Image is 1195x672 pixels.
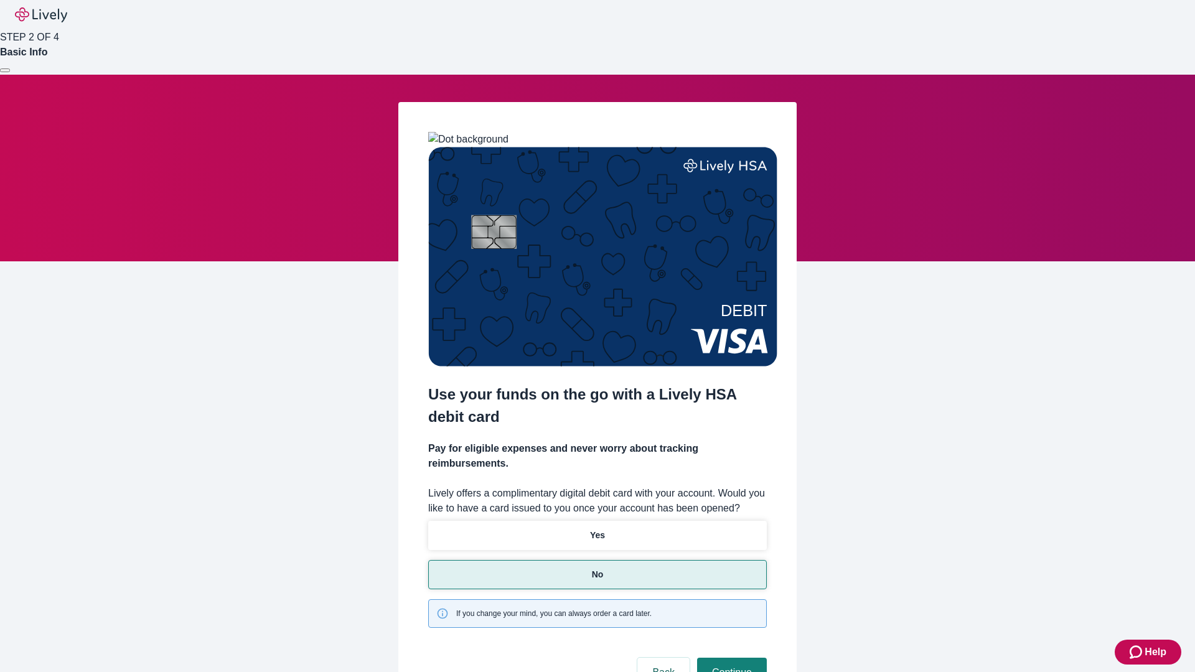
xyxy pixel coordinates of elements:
svg: Zendesk support icon [1130,645,1145,660]
p: No [592,568,604,581]
h2: Use your funds on the go with a Lively HSA debit card [428,383,767,428]
img: Lively [15,7,67,22]
img: Debit card [428,147,777,366]
span: Help [1145,645,1166,660]
h4: Pay for eligible expenses and never worry about tracking reimbursements. [428,441,767,471]
label: Lively offers a complimentary digital debit card with your account. Would you like to have a card... [428,486,767,516]
button: Zendesk support iconHelp [1115,640,1181,665]
p: Yes [590,529,605,542]
button: No [428,560,767,589]
button: Yes [428,521,767,550]
img: Dot background [428,132,508,147]
span: If you change your mind, you can always order a card later. [456,608,652,619]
